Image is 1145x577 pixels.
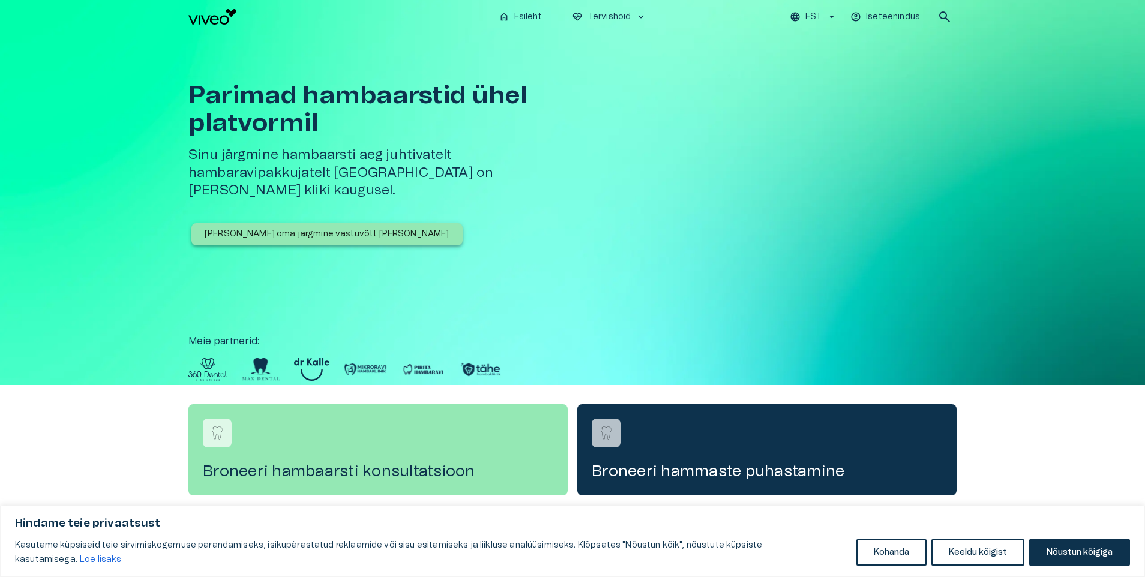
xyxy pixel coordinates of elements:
[344,358,387,381] img: Partner logo
[499,11,509,22] span: home
[933,5,957,29] button: open search modal
[188,146,577,199] h5: Sinu järgmine hambaarsti aeg juhtivatelt hambaravipakkujatelt [GEOGRAPHIC_DATA] on [PERSON_NAME] ...
[79,555,122,564] a: Loe lisaks
[937,10,952,24] span: search
[188,334,957,348] p: Meie partnerid :
[1029,539,1130,566] button: Nõustun kõigiga
[494,8,548,26] button: homeEsileht
[188,82,577,137] h1: Parimad hambaarstid ühel platvormil
[188,358,227,381] img: Partner logo
[805,11,822,23] p: EST
[931,539,1024,566] button: Keeldu kõigist
[567,8,652,26] button: ecg_heartTervishoidkeyboard_arrow_down
[15,516,1130,531] p: Hindame teie privaatsust
[866,11,920,23] p: Iseteenindus
[294,358,329,381] img: Partner logo
[577,404,957,495] a: Navigate to service booking
[459,358,502,381] img: Partner logo
[572,11,583,22] span: ecg_heart
[15,538,847,567] p: Kasutame küpsiseid teie sirvimiskogemuse parandamiseks, isikupärastatud reklaamide või sisu esita...
[191,223,463,245] button: [PERSON_NAME] oma järgmine vastuvõtt [PERSON_NAME]
[242,358,280,381] img: Partner logo
[188,9,236,25] img: Viveo logo
[592,462,942,481] h4: Broneeri hammaste puhastamine
[636,11,646,22] span: keyboard_arrow_down
[788,8,839,26] button: EST
[597,424,615,442] img: Broneeri hammaste puhastamine logo
[208,424,226,442] img: Broneeri hambaarsti konsultatsioon logo
[856,539,927,566] button: Kohanda
[588,11,631,23] p: Tervishoid
[514,11,542,23] p: Esileht
[203,462,553,481] h4: Broneeri hambaarsti konsultatsioon
[849,8,923,26] button: Iseteenindus
[188,404,568,495] a: Navigate to service booking
[188,9,489,25] a: Navigate to homepage
[205,228,449,241] p: [PERSON_NAME] oma järgmine vastuvõtt [PERSON_NAME]
[401,358,445,381] img: Partner logo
